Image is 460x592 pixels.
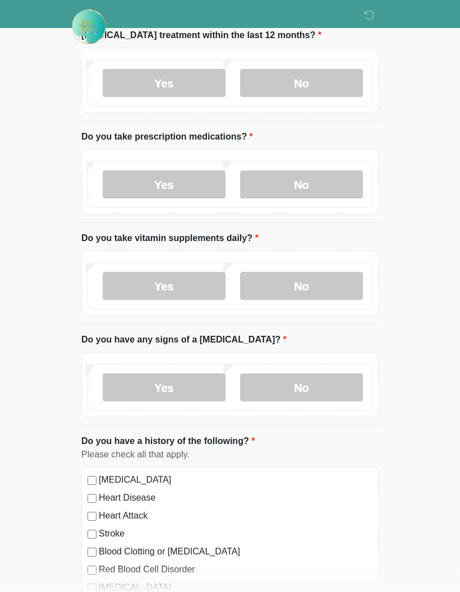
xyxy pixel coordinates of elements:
[103,374,226,402] label: Yes
[99,492,372,505] label: Heart Disease
[88,548,96,557] input: Blood Clotting or [MEDICAL_DATA]
[81,334,287,347] label: Do you have any signs of a [MEDICAL_DATA]?
[88,477,96,485] input: [MEDICAL_DATA]
[99,528,372,541] label: Stroke
[240,171,363,199] label: No
[81,435,255,448] label: Do you have a history of the following?
[99,563,372,577] label: Red Blood Cell Disorder
[81,448,379,462] div: Please check all that apply.
[70,8,107,45] img: Rehydrate Aesthetics & Wellness Logo
[99,510,372,523] label: Heart Attack
[99,545,372,559] label: Blood Clotting or [MEDICAL_DATA]
[103,171,226,199] label: Yes
[81,232,259,246] label: Do you take vitamin supplements daily?
[240,374,363,402] label: No
[103,70,226,98] label: Yes
[88,530,96,539] input: Stroke
[81,131,253,144] label: Do you take prescription medications?
[103,272,226,300] label: Yes
[88,566,96,575] input: Red Blood Cell Disorder
[99,474,372,487] label: [MEDICAL_DATA]
[240,70,363,98] label: No
[88,494,96,503] input: Heart Disease
[88,512,96,521] input: Heart Attack
[240,272,363,300] label: No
